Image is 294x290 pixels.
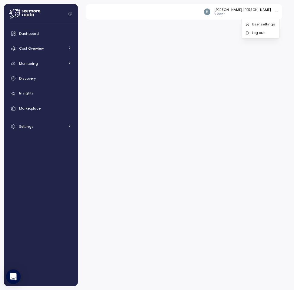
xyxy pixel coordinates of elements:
[6,102,75,114] a: Marketplace
[66,12,74,16] button: Collapse navigation
[214,12,271,16] p: Viewer
[19,46,44,51] span: Cost Overview
[19,91,34,96] span: Insights
[6,120,75,133] a: Settings
[6,87,75,100] a: Insights
[6,42,75,54] a: Cost Overview
[6,58,75,70] a: Monitoring
[6,72,75,84] a: Discovery
[19,76,36,81] span: Discovery
[19,106,41,111] span: Marketplace
[252,30,275,36] div: Log out
[6,28,75,40] a: Dashboard
[214,7,271,12] div: [PERSON_NAME] [PERSON_NAME]
[19,124,34,129] span: Settings
[204,8,210,15] img: ACg8ocJyWE6xOp1B6yfOOo1RrzZBXz9fCX43NtCsscuvf8X-nP99eg=s96-c
[252,22,275,27] div: User settings
[19,31,39,36] span: Dashboard
[6,269,21,284] div: Open Intercom Messenger
[19,61,38,66] span: Monitoring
